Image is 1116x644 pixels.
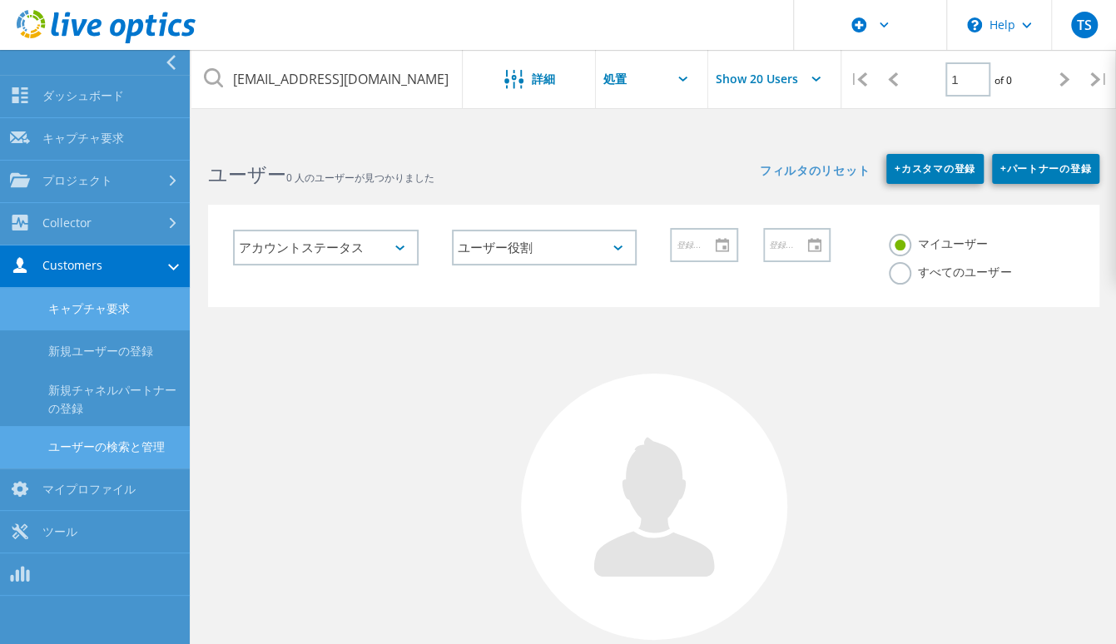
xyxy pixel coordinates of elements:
a: +パートナーの登録 [992,154,1099,184]
span: 0 人のユーザーが見つかりました [286,171,434,185]
div: アカウントステータス [233,230,419,265]
div: | [841,50,875,109]
b: ユーザー [208,161,286,187]
div: | [1082,50,1116,109]
div: ユーザー役割 [452,230,637,265]
span: カスタマの登録 [895,161,975,176]
input: 登録終了 [765,229,817,260]
input: ユーザーを名前、電子メール、会社などで検索 [191,50,464,108]
span: 詳細 [532,73,555,85]
span: パートナーの登録 [1000,161,1091,176]
span: of 0 [994,73,1012,87]
a: Live Optics Dashboard [17,35,196,47]
label: すべてのユーザー [889,262,1011,278]
b: + [895,161,901,176]
svg: \n [967,17,982,32]
a: +カスタマの登録 [886,154,984,184]
span: TS [1076,18,1091,32]
label: マイユーザー [889,234,988,250]
input: 登録開始 [672,229,724,260]
b: + [1000,161,1007,176]
a: フィルタのリセット [760,165,870,179]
